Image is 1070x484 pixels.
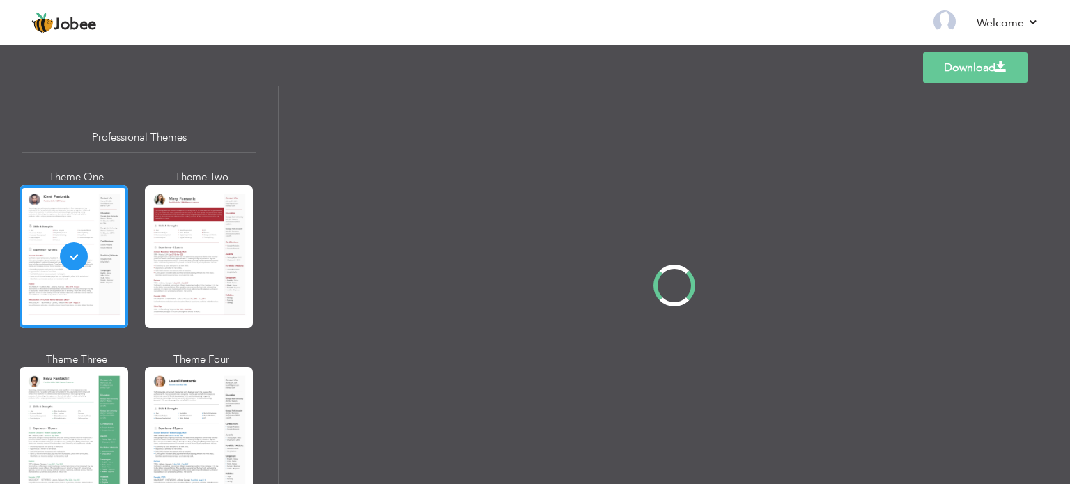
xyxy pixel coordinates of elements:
[31,12,54,34] img: jobee.io
[923,52,1028,83] a: Download
[31,12,97,34] a: Jobee
[54,17,97,33] span: Jobee
[933,10,956,33] img: Profile Img
[977,15,1039,31] a: Welcome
